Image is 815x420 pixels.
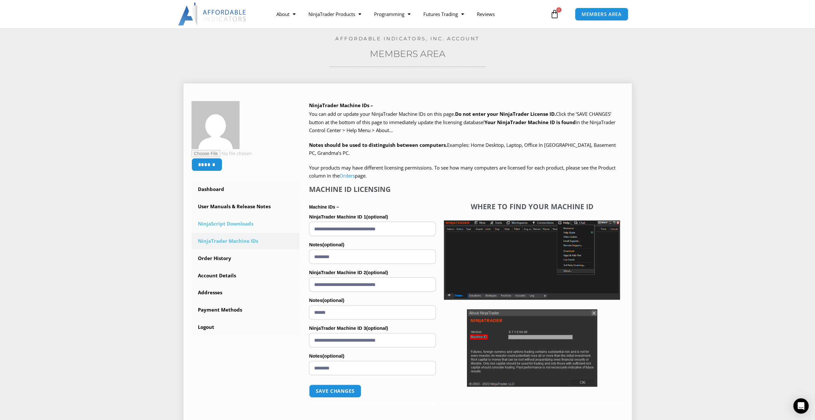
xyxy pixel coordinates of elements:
span: (optional) [322,242,344,247]
a: Futures Trading [417,7,470,21]
label: NinjaTrader Machine ID 3 [309,323,436,333]
div: Open Intercom Messenger [793,398,809,414]
b: NinjaTrader Machine IDs – [309,102,373,108]
a: Addresses [192,284,300,301]
a: 0 [541,5,569,23]
span: Your products may have different licensing permissions. To see how many computers are licensed fo... [309,164,615,179]
label: NinjaTrader Machine ID 1 [309,212,436,222]
a: About [270,7,302,21]
label: Notes [309,240,436,250]
a: Account Details [192,267,300,284]
a: NinjaScript Downloads [192,216,300,232]
span: (optional) [322,297,344,303]
button: Save changes [309,384,361,398]
span: Click the ‘SAVE CHANGES’ button at the bottom of this page to immediately update the licensing da... [309,111,615,133]
strong: Machine IDs – [309,204,339,210]
span: MEMBERS AREA [582,12,622,17]
nav: Account pages [192,181,300,336]
span: 0 [556,7,561,12]
span: (optional) [366,270,388,275]
span: (optional) [366,325,388,331]
b: Do not enter your NinjaTrader License ID. [455,111,556,117]
h4: Where to find your Machine ID [444,202,620,210]
img: Screenshot 2025-01-17 1155544 | Affordable Indicators – NinjaTrader [444,220,620,300]
h4: Machine ID Licensing [309,185,436,193]
strong: Your NinjaTrader Machine ID is found [485,119,576,125]
img: Screenshot 2025-01-17 114931 | Affordable Indicators – NinjaTrader [467,309,597,387]
a: Members Area [370,48,445,59]
img: 7db3128c115a43f694adce31e78a6ad4d66e6ab2b04fb6ef6034ada9df84ea3c [192,101,240,149]
a: NinjaTrader Products [302,7,367,21]
a: Payment Methods [192,302,300,318]
label: NinjaTrader Machine ID 2 [309,268,436,277]
a: User Manuals & Release Notes [192,198,300,215]
strong: Notes should be used to distinguish between computers. [309,142,447,148]
span: Examples: Home Desktop, Laptop, Office In [GEOGRAPHIC_DATA], Basement PC, Grandma’s PC. [309,142,616,156]
a: Logout [192,319,300,336]
span: You can add or update your NinjaTrader Machine IDs on this page. [309,111,455,117]
a: Dashboard [192,181,300,198]
img: LogoAI | Affordable Indicators – NinjaTrader [178,3,247,26]
span: (optional) [366,214,388,219]
a: Affordable Indicators, Inc. Account [335,36,480,42]
span: (optional) [322,353,344,359]
label: Notes [309,351,436,361]
a: NinjaTrader Machine IDs [192,233,300,250]
nav: Menu [270,7,548,21]
a: Order History [192,250,300,267]
a: Reviews [470,7,501,21]
a: Orders [339,172,355,179]
a: Programming [367,7,417,21]
a: MEMBERS AREA [575,8,628,21]
label: Notes [309,296,436,305]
